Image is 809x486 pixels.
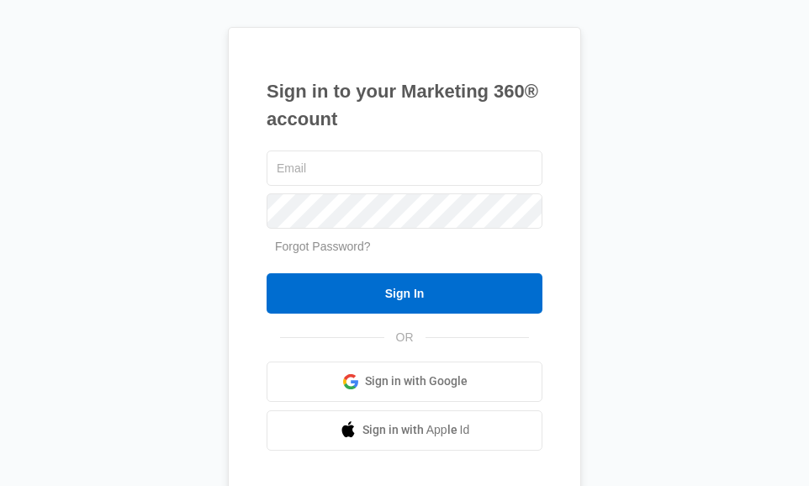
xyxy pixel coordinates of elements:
[267,273,542,314] input: Sign In
[267,77,542,133] h1: Sign in to your Marketing 360® account
[384,329,426,346] span: OR
[365,372,468,390] span: Sign in with Google
[267,410,542,451] a: Sign in with Apple Id
[362,421,470,439] span: Sign in with Apple Id
[267,151,542,186] input: Email
[275,240,371,253] a: Forgot Password?
[267,362,542,402] a: Sign in with Google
